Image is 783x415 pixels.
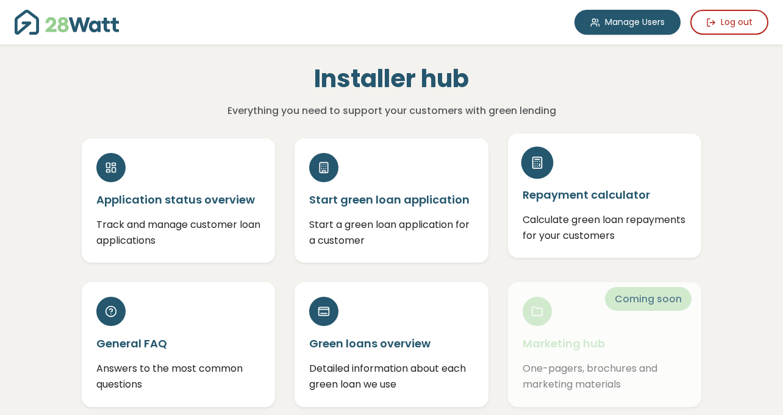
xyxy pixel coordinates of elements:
[188,64,595,93] h1: Installer hub
[690,10,768,35] button: Log out
[96,336,260,351] h5: General FAQ
[309,361,473,392] p: Detailed information about each green loan we use
[605,287,692,311] span: Coming soon
[523,212,687,243] p: Calculate green loan repayments for your customers
[309,217,473,248] p: Start a green loan application for a customer
[188,103,595,119] p: Everything you need to support your customers with green lending
[96,361,260,392] p: Answers to the most common questions
[523,361,687,392] p: One-pagers, brochures and marketing materials
[96,192,260,207] h5: Application status overview
[309,192,473,207] h5: Start green loan application
[523,336,687,351] h5: Marketing hub
[574,10,681,35] a: Manage Users
[309,336,473,351] h5: Green loans overview
[523,187,687,202] h5: Repayment calculator
[96,217,260,248] p: Track and manage customer loan applications
[15,10,119,35] img: 28Watt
